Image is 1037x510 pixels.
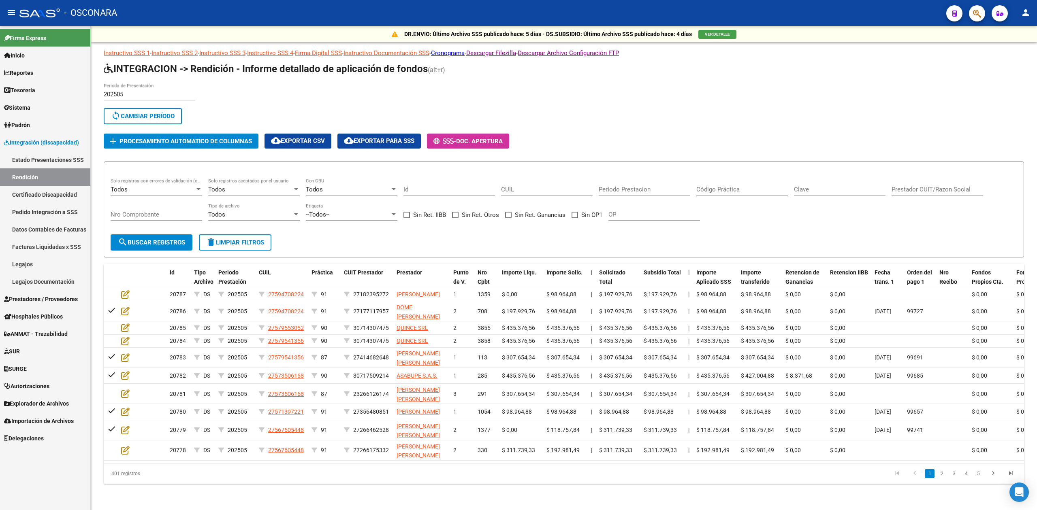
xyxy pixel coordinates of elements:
span: $ 435.376,56 [741,325,774,331]
span: DS [203,372,210,379]
span: $ 307.654,34 [599,391,632,397]
a: 3 [949,469,959,478]
span: 27567605448 [268,427,304,433]
span: $ 435.376,56 [644,372,677,379]
span: $ 307.654,34 [644,391,677,397]
span: QUINCE SRL [397,325,428,331]
div: 20786 [170,307,188,316]
a: Instructivo Documentación SSS [344,49,429,57]
span: 1 [453,408,457,415]
span: Limpiar filtros [206,239,264,246]
mat-icon: cloud_download [344,136,354,145]
span: $ 98.964,88 [741,291,771,297]
span: $ 197.929,76 [644,308,677,314]
datatable-header-cell: Retencion IIBB [827,264,871,300]
span: 113 [478,354,487,361]
span: Buscar registros [118,239,185,246]
a: Instructivo SSS 2 [151,49,198,57]
span: SURGE [4,364,27,373]
span: $ 435.376,56 [696,338,730,344]
span: Doc. Apertura [456,138,503,145]
p: DR.ENVIO: Último Archivo SSS publicado hace: 5 días - DS.SUBSIDIO: Último Archivo SSS publicado h... [404,30,692,38]
span: Todos [306,186,323,193]
span: Solicitado Total [599,269,625,285]
div: Open Intercom Messenger [1009,482,1029,502]
a: Instructivo SSS 4 [247,49,293,57]
datatable-header-cell: Tipo Archivo [191,264,215,300]
span: | [591,269,593,276]
span: [PERSON_NAME] [PERSON_NAME] [397,387,440,402]
mat-icon: check [107,406,117,415]
span: 91 [321,408,327,415]
span: 27573506168 [268,391,304,397]
span: 3 [453,391,457,397]
span: | [591,325,592,331]
a: Descargar Filezilla [466,49,516,57]
span: $ 0,00 [830,291,845,297]
span: Todos [111,186,128,193]
span: | [591,372,592,379]
span: Prestadores / Proveedores [4,295,78,304]
li: page 1 [924,467,936,480]
span: $ 0,00 [830,308,845,314]
span: Importe transferido [741,269,770,285]
span: 202505 [228,338,247,344]
span: | [688,325,689,331]
span: Fecha trans. 1 [875,269,894,285]
span: $ 197.929,76 [644,291,677,297]
span: Fondos Propios Cta. Disca. [972,269,1003,294]
span: - [433,138,456,145]
span: Tipo Archivo [194,269,213,285]
span: [PERSON_NAME] [397,408,440,415]
span: DS [203,291,210,297]
span: | [688,354,689,361]
button: Procesamiento automatico de columnas [104,134,258,149]
span: $ 435.376,56 [644,338,677,344]
span: $ 0,00 [972,291,987,297]
datatable-header-cell: Orden del pago 1 [904,264,936,300]
span: 27594708224 [268,308,304,314]
span: 202505 [228,291,247,297]
span: Orden del pago 1 [907,269,932,285]
datatable-header-cell: Importe Solic. [543,264,588,300]
span: $ 0,00 [972,325,987,331]
span: Exportar CSV [271,137,325,144]
p: - - - - - - - - [104,49,1024,57]
datatable-header-cell: Subsidio Total [640,264,685,300]
datatable-header-cell: | [588,264,596,300]
span: 2 [453,308,457,314]
span: $ 98.964,88 [696,308,726,314]
mat-icon: check [107,305,117,315]
span: 91 [321,291,327,297]
span: $ 307.654,34 [546,391,580,397]
span: Sistema [4,103,30,112]
mat-icon: delete [206,237,216,247]
span: $ 0,00 [972,391,987,397]
span: Exportar para SSS [344,137,414,144]
span: $ 98.964,88 [546,308,576,314]
span: Importe Aplicado SSS [696,269,731,285]
span: 87 [321,354,327,361]
span: 202505 [228,372,247,379]
span: Nro Recibo [939,269,957,285]
span: 23266126174 [353,391,389,397]
mat-icon: menu [6,8,16,17]
span: Todos [208,186,225,193]
span: [PERSON_NAME] [PERSON_NAME] [397,423,440,439]
span: 27567605448 [268,447,304,453]
li: page 5 [972,467,984,480]
span: $ 435.376,56 [546,372,580,379]
span: $ 435.376,56 [502,325,535,331]
span: 87 [321,391,327,397]
span: $ 0,00 [785,308,801,314]
a: go to next page [986,469,1001,478]
span: [PERSON_NAME] [397,291,440,297]
span: $ 307.654,34 [696,354,730,361]
button: Cambiar Período [104,108,182,124]
button: Limpiar filtros [199,234,271,251]
span: $ 98.964,88 [502,408,532,415]
span: Importación de Archivos [4,416,74,425]
span: $ 197.929,76 [502,308,535,314]
li: page 3 [948,467,960,480]
span: 202505 [228,325,247,331]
